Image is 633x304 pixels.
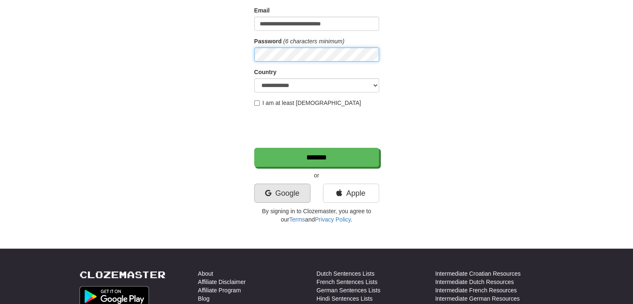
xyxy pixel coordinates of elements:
a: Intermediate German Resources [435,294,520,303]
a: Intermediate Dutch Resources [435,278,514,286]
em: (6 characters minimum) [283,38,345,45]
a: Intermediate French Resources [435,286,517,294]
a: Affiliate Disclaimer [198,278,246,286]
a: Clozemaster [79,269,166,280]
a: Affiliate Program [198,286,241,294]
a: Privacy Policy [315,216,350,223]
label: I am at least [DEMOGRAPHIC_DATA] [254,99,361,107]
a: About [198,269,213,278]
a: Hindi Sentences Lists [317,294,373,303]
iframe: reCAPTCHA [254,111,381,144]
a: Blog [198,294,210,303]
a: Dutch Sentences Lists [317,269,375,278]
label: Email [254,6,270,15]
a: German Sentences Lists [317,286,380,294]
input: I am at least [DEMOGRAPHIC_DATA] [254,100,260,106]
a: Terms [289,216,305,223]
a: Google [254,184,310,203]
p: or [254,171,379,179]
label: Password [254,37,282,45]
label: Country [254,68,277,76]
a: Intermediate Croatian Resources [435,269,521,278]
a: French Sentences Lists [317,278,377,286]
a: Apple [323,184,379,203]
p: By signing in to Clozemaster, you agree to our and . [254,207,379,224]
